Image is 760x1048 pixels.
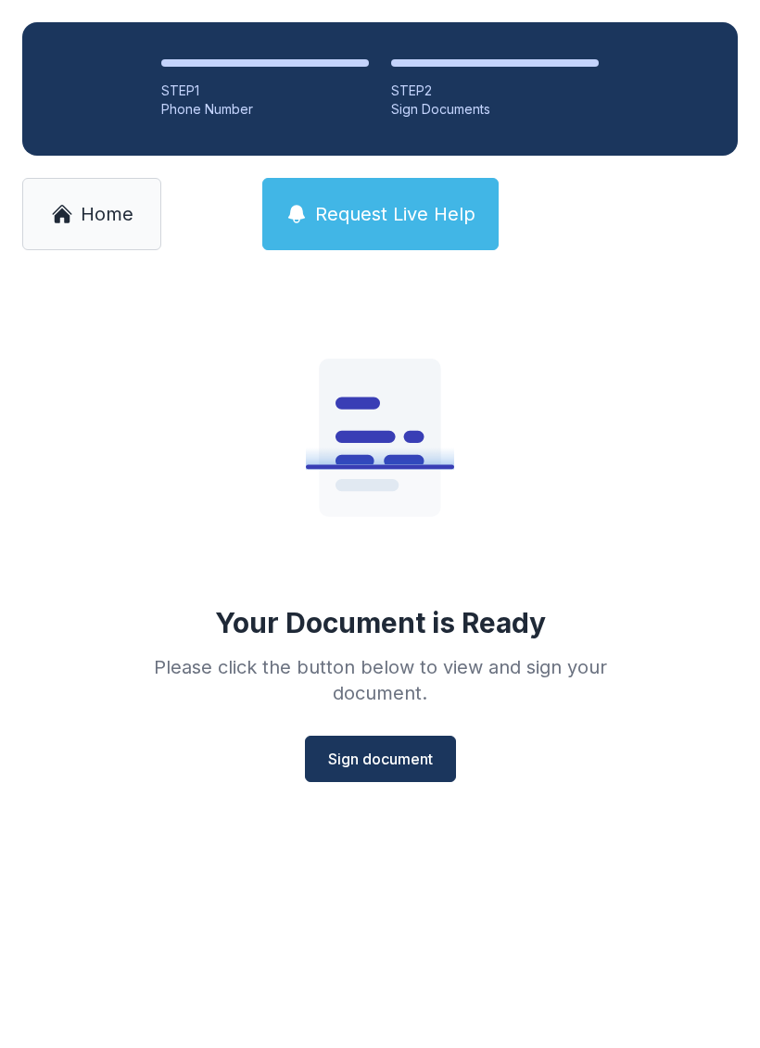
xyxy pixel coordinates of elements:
div: STEP 1 [161,82,369,100]
div: Sign Documents [391,100,599,119]
span: Sign document [328,748,433,770]
div: STEP 2 [391,82,599,100]
span: Home [81,201,133,227]
span: Request Live Help [315,201,475,227]
div: Your Document is Ready [215,606,546,639]
div: Please click the button below to view and sign your document. [113,654,647,706]
div: Phone Number [161,100,369,119]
